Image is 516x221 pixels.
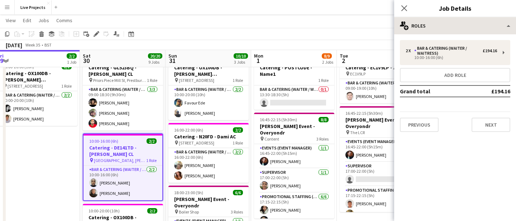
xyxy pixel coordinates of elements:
span: 1 Role [233,140,243,146]
h3: [PERSON_NAME] Event - Overyondr [168,196,249,209]
app-job-card: 09:00-18:30 (9h30m)3/3Catering - GL523BQ - [PERSON_NAME] CL Priors Piece Mill St, Prestbury [GEOG... [83,54,163,131]
button: Add role [400,68,510,82]
a: Jobs [35,16,52,25]
app-job-card: 16:00-22:00 (6h)2/2Catering - N20FD - Dami AC [STREET_ADDRESS]1 RoleBar & Catering (Waiter / wait... [168,123,249,183]
a: View [3,16,19,25]
app-card-role: Events (Event Manager)1/116:45-22:00 (5h15m)[PERSON_NAME] [340,138,420,162]
app-job-card: 09:00-19:00 (10h)1/1Catering - EC1V9LP - Zeena EC1V9LP1 RoleBar & Catering (Waiter / waitress)1/1... [340,54,420,103]
span: 20/20 [148,53,162,59]
div: 2 Jobs [322,59,333,65]
span: 1 Role [61,83,72,89]
span: [STREET_ADDRESS] [179,78,214,83]
span: 1 Role [318,78,329,83]
div: Bar & Catering (Waiter / waitress) [414,46,483,56]
h3: Catering - N20FD - Dami AC [168,133,249,140]
span: 3 Roles [231,209,243,215]
app-card-role: Supervisor1/117:00-22:00 (5h)[PERSON_NAME] [254,168,334,193]
h3: Catering - EC1V9LP - Zeena [340,64,420,71]
span: Comms [56,17,72,24]
span: 3 Roles [316,136,329,142]
div: Roles [394,17,516,34]
div: 9 Jobs [148,59,162,65]
span: EC1V9LP [350,71,365,77]
h3: [PERSON_NAME] Event - Overyondr [254,123,334,136]
span: Priors Piece Mill St, Prestbury [GEOGRAPHIC_DATA] [93,78,147,83]
app-job-card: 13:30-18:30 (5h)0/1Catering - POSTCODE - Name11 RoleBar & Catering (Waiter / waitress)0/113:30-18... [254,54,334,110]
div: 2 x [406,48,414,53]
span: Jobs [38,17,49,24]
span: Edit [23,17,31,24]
button: Live Projects [15,0,52,14]
button: Next [472,118,510,132]
span: Sun [168,53,177,59]
td: Grand total [400,85,468,97]
h3: Catering - POSTCODE - Name1 [254,64,334,77]
span: Tue [340,53,348,59]
app-card-role: Bar & Catering (Waiter / waitress)2/216:00-22:00 (6h)[PERSON_NAME][PERSON_NAME] [168,148,249,183]
h3: Catering - GL523BQ - [PERSON_NAME] CL [83,64,163,77]
span: View [6,17,16,24]
span: 1 Role [147,78,157,83]
div: 3 Jobs [234,59,248,65]
div: £194.16 [483,48,497,53]
app-job-card: 10:00-20:00 (10h)2/2Catering - OX100DB - [PERSON_NAME] [PERSON_NAME] [STREET_ADDRESS]1 RoleBar & ... [168,54,249,120]
app-card-role: Supervisor1A0/117:00-22:00 (5h) [340,162,420,186]
div: [DATE] [6,41,22,49]
span: Content [264,136,279,142]
app-card-role: Bar & Catering (Waiter / waitress)0/113:30-18:30 (5h) [254,85,334,110]
div: 1 Job [67,59,76,65]
span: 2/2 [147,208,157,213]
span: 1 Role [233,78,243,83]
span: [GEOGRAPHIC_DATA], [PERSON_NAME][GEOGRAPHIC_DATA][PERSON_NAME] [94,158,146,163]
span: Sat [83,53,91,59]
span: 2 [339,57,348,65]
span: 8/8 [319,117,329,122]
span: 2/2 [147,138,157,144]
span: Mon [254,53,263,59]
span: 16:45-22:15 (5h30m) [345,111,383,116]
a: Edit [20,16,34,25]
td: £194.16 [468,85,510,97]
app-job-card: 16:45-22:15 (5h30m)8/11[PERSON_NAME] Event - Overyondr The LCR3 RolesEvents (Event Manager)1/116:... [340,106,420,212]
h3: Job Details [394,4,516,13]
span: Week 35 [24,42,42,48]
span: 31 [167,57,177,65]
app-job-card: 10:00-16:00 (6h)2/2Catering - DE141TD - [PERSON_NAME] CL [GEOGRAPHIC_DATA], [PERSON_NAME][GEOGRAP... [83,133,163,201]
span: 2/2 [233,127,243,133]
span: Boiler Shop [179,209,199,215]
span: 10:00-16:00 (6h) [89,138,118,144]
span: 1 [253,57,263,65]
span: 10:00-20:00 (10h) [89,208,120,213]
app-card-role: Bar & Catering (Waiter / waitress)2/210:00-16:00 (6h)[PERSON_NAME][PERSON_NAME] [83,166,162,200]
span: 16:45-22:15 (5h30m) [260,117,297,122]
span: 1 Role [146,158,157,163]
span: 18:00-23:00 (5h) [174,190,203,195]
app-card-role: Bar & Catering (Waiter / waitress)1/109:00-19:00 (10h)[PERSON_NAME] [340,79,420,103]
span: [STREET_ADDRESS] [179,140,214,146]
app-card-role: Bar & Catering (Waiter / waitress)3/309:00-18:30 (9h30m)[PERSON_NAME][PERSON_NAME][PERSON_NAME] [83,85,163,131]
span: 6/6 [233,190,243,195]
app-card-role: Events (Event Manager)1/116:45-22:00 (5h15m)[PERSON_NAME] [254,144,334,168]
button: Previous [400,118,439,132]
span: 2/2 [67,53,77,59]
span: 16:00-22:00 (6h) [174,127,203,133]
span: [STREET_ADDRESS] [8,83,43,89]
div: 10:00-16:00 (6h) [406,56,497,59]
div: BST [44,42,52,48]
a: Comms [53,16,75,25]
h3: Catering - OX100DB - [PERSON_NAME] [PERSON_NAME] [168,64,249,77]
span: 8/9 [322,53,332,59]
span: 10/10 [234,53,248,59]
app-card-role: Bar & Catering (Waiter / waitress)2/210:00-20:00 (10h)Favour Ede[PERSON_NAME] [168,85,249,120]
app-job-card: 16:45-22:15 (5h30m)8/8[PERSON_NAME] Event - Overyondr Content3 RolesEvents (Event Manager)1/116:4... [254,113,334,218]
h3: Catering - DE141TD - [PERSON_NAME] CL [83,144,162,157]
span: The LCR [350,130,365,135]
